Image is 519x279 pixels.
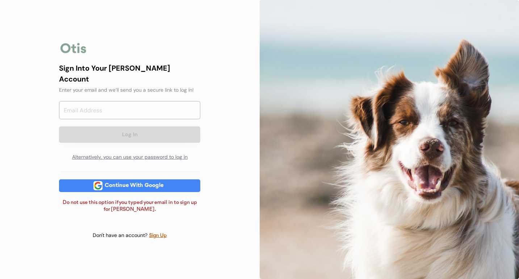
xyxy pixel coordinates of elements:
div: Sign Up [149,232,167,240]
div: Do not use this option if you typed your email in to sign up for [PERSON_NAME]. [59,199,200,213]
input: Email Address [59,101,200,119]
div: Sign Into Your [PERSON_NAME] Account [59,63,200,84]
div: Continue With Google [102,183,166,188]
button: Log In [59,126,200,143]
div: Don't have an account? [93,232,149,239]
div: Alternatively, you can use your password to log in [59,150,200,165]
div: Enter your email and we’ll send you a secure link to log in! [59,86,200,94]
